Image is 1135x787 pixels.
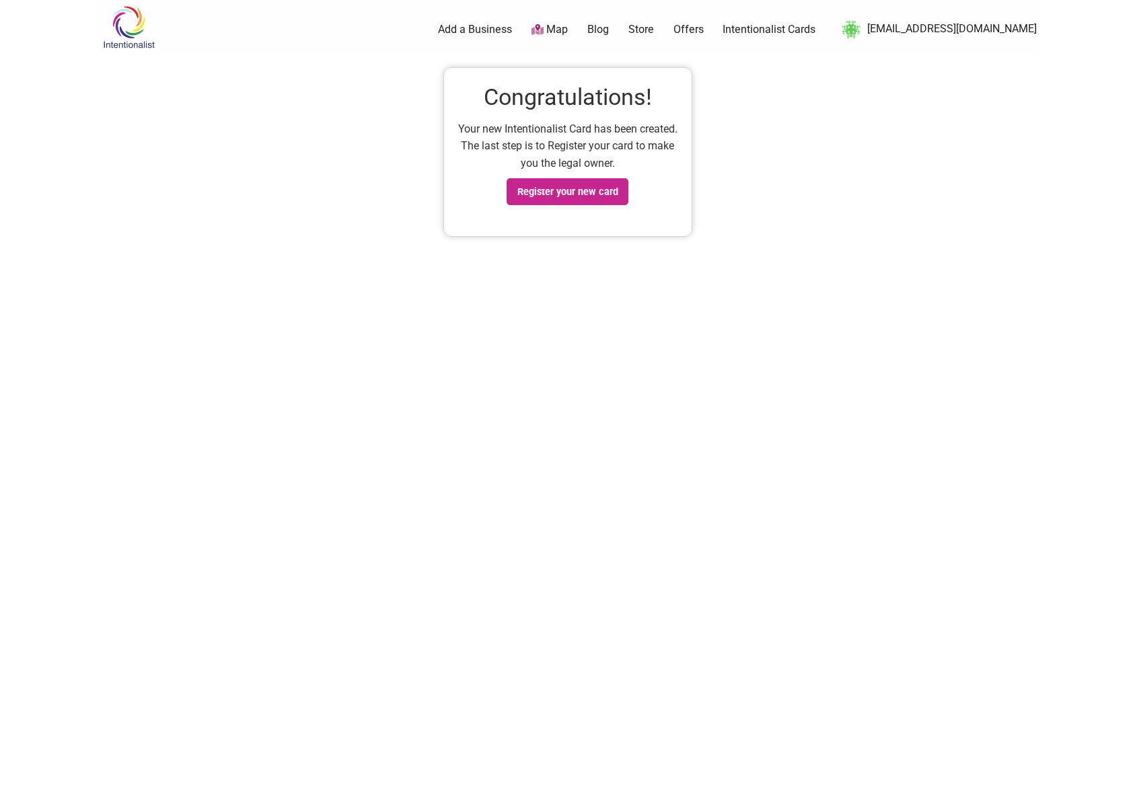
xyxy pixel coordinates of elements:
a: Intentionalist Cards [723,22,815,37]
a: Offers [673,22,704,37]
a: Map [532,22,568,38]
h1: Congratulations! [457,81,678,114]
p: Your new Intentionalist Card has been created. The last step is to Register your card to make you... [457,120,678,213]
a: Store [628,22,654,37]
a: Register your new card [507,178,628,205]
img: Intentionalist [97,5,161,49]
a: Blog [587,22,609,37]
a: [EMAIL_ADDRESS][DOMAIN_NAME] [835,17,1037,42]
a: Add a Business [438,22,512,37]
